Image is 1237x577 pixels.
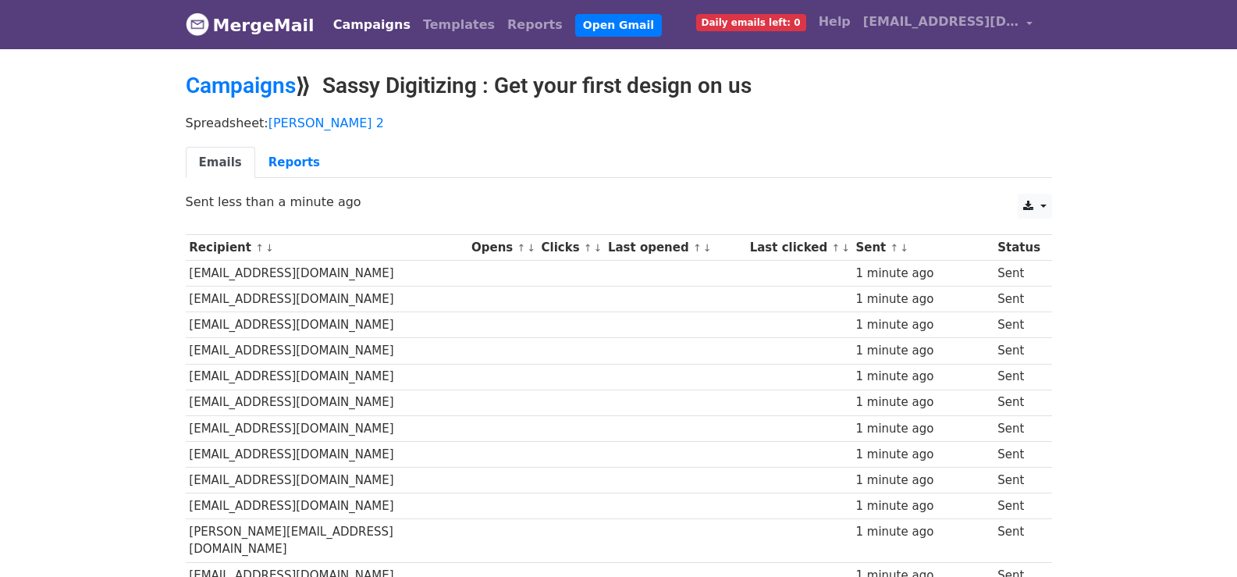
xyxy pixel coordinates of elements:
div: 1 minute ago [855,368,990,386]
td: [EMAIL_ADDRESS][DOMAIN_NAME] [186,441,468,467]
td: Sent [994,519,1043,563]
a: ↓ [841,242,850,254]
td: Sent [994,261,1043,287]
div: 1 minute ago [855,316,990,334]
div: 1 minute ago [855,497,990,515]
td: Sent [994,364,1043,390]
a: Templates [417,9,501,41]
th: Clicks [538,235,604,261]
span: [EMAIL_ADDRESS][DOMAIN_NAME] [863,12,1019,31]
a: [PERSON_NAME] 2 [268,116,384,130]
td: Sent [994,441,1043,467]
td: [EMAIL_ADDRESS][DOMAIN_NAME] [186,467,468,493]
div: 1 minute ago [855,290,990,308]
td: [EMAIL_ADDRESS][DOMAIN_NAME] [186,312,468,338]
td: [EMAIL_ADDRESS][DOMAIN_NAME] [186,338,468,364]
th: Last clicked [746,235,852,261]
td: Sent [994,467,1043,493]
div: 1 minute ago [855,523,990,541]
div: 1 minute ago [855,420,990,438]
h2: ⟫ Sassy Digitizing : Get your first design on us [186,73,1052,99]
a: MergeMail [186,9,315,41]
p: Sent less than a minute ago [186,194,1052,210]
th: Sent [852,235,994,261]
a: Emails [186,147,255,179]
a: Reports [501,9,569,41]
a: ↓ [594,242,603,254]
td: [EMAIL_ADDRESS][DOMAIN_NAME] [186,493,468,519]
a: ↓ [900,242,908,254]
img: MergeMail logo [186,12,209,36]
a: ↓ [265,242,274,254]
p: Spreadsheet: [186,115,1052,131]
a: ↑ [890,242,899,254]
a: Campaigns [186,73,296,98]
td: [EMAIL_ADDRESS][DOMAIN_NAME] [186,287,468,312]
td: [EMAIL_ADDRESS][DOMAIN_NAME] [186,364,468,390]
a: ↑ [831,242,840,254]
td: Sent [994,312,1043,338]
td: Sent [994,415,1043,441]
div: 1 minute ago [855,342,990,360]
td: Sent [994,493,1043,519]
a: [EMAIL_ADDRESS][DOMAIN_NAME] [857,6,1040,43]
a: ↑ [693,242,702,254]
a: Daily emails left: 0 [690,6,812,37]
th: Last opened [604,235,746,261]
a: Help [812,6,857,37]
div: 1 minute ago [855,265,990,283]
th: Status [994,235,1043,261]
a: ↑ [517,242,525,254]
a: Reports [255,147,333,179]
span: Daily emails left: 0 [696,14,806,31]
a: Campaigns [327,9,417,41]
td: Sent [994,287,1043,312]
a: ↓ [703,242,712,254]
td: [EMAIL_ADDRESS][DOMAIN_NAME] [186,261,468,287]
td: [EMAIL_ADDRESS][DOMAIN_NAME] [186,415,468,441]
div: 1 minute ago [855,394,990,411]
a: Open Gmail [575,14,662,37]
td: [EMAIL_ADDRESS][DOMAIN_NAME] [186,390,468,415]
div: 1 minute ago [855,472,990,490]
td: Sent [994,390,1043,415]
td: Sent [994,338,1043,364]
a: ↓ [527,242,535,254]
a: ↑ [584,242,592,254]
td: [PERSON_NAME][EMAIL_ADDRESS][DOMAIN_NAME] [186,519,468,563]
th: Opens [467,235,538,261]
th: Recipient [186,235,468,261]
div: 1 minute ago [855,446,990,464]
a: ↑ [255,242,264,254]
